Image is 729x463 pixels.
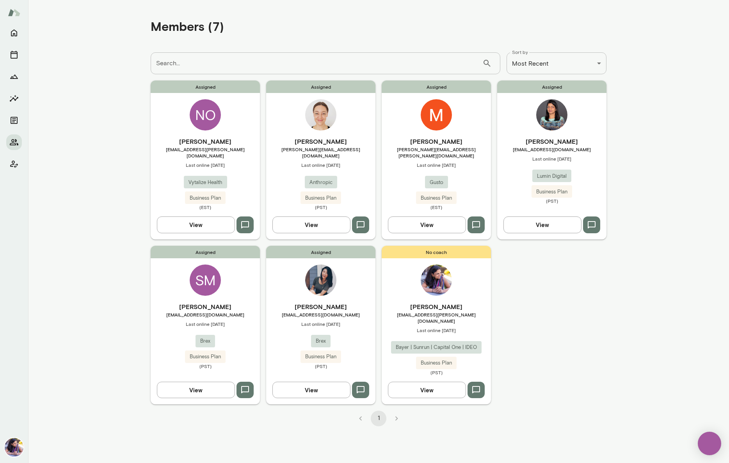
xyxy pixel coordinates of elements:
[382,80,491,93] span: Assigned
[6,134,22,150] button: Members
[300,353,341,361] span: Business Plan
[184,179,227,186] span: Vytalize Health
[151,311,260,318] span: [EMAIL_ADDRESS][DOMAIN_NAME]
[157,382,235,398] button: View
[6,47,22,63] button: Sessions
[497,137,606,146] h6: [PERSON_NAME]
[421,99,452,130] img: Mike Hardy
[5,438,23,457] img: Aradhana Goel
[6,113,22,128] button: Documents
[190,265,221,296] div: SM
[266,363,375,369] span: (PST)
[185,353,226,361] span: Business Plan
[151,404,606,426] div: pagination
[266,137,375,146] h6: [PERSON_NAME]
[266,162,375,168] span: Last online [DATE]
[300,194,341,202] span: Business Plan
[371,411,386,426] button: page 1
[425,179,448,186] span: Gusto
[391,343,482,351] span: Bayer | Sunrun | Capital One | IDEO
[305,265,336,296] img: Annie Xue
[382,246,491,258] span: No coach
[388,382,466,398] button: View
[8,5,20,20] img: Mento
[151,302,260,311] h6: [PERSON_NAME]
[6,25,22,41] button: Home
[266,146,375,159] span: [PERSON_NAME][EMAIL_ADDRESS][DOMAIN_NAME]
[382,146,491,159] span: [PERSON_NAME][EMAIL_ADDRESS][PERSON_NAME][DOMAIN_NAME]
[151,146,260,159] span: [EMAIL_ADDRESS][PERSON_NAME][DOMAIN_NAME]
[382,162,491,168] span: Last online [DATE]
[6,156,22,172] button: Client app
[266,246,375,258] span: Assigned
[382,137,491,146] h6: [PERSON_NAME]
[416,194,457,202] span: Business Plan
[497,198,606,204] span: (PST)
[266,80,375,93] span: Assigned
[382,302,491,311] h6: [PERSON_NAME]
[266,204,375,210] span: (PST)
[151,363,260,369] span: (PST)
[151,80,260,93] span: Assigned
[416,359,457,367] span: Business Plan
[512,49,528,55] label: Sort by
[272,382,350,398] button: View
[151,321,260,327] span: Last online [DATE]
[497,80,606,93] span: Assigned
[6,69,22,84] button: Growth Plan
[421,265,452,296] img: Aradhana Goel
[382,369,491,375] span: (PST)
[497,146,606,152] span: [EMAIL_ADDRESS][DOMAIN_NAME]
[388,216,466,233] button: View
[151,204,260,210] span: (EST)
[536,99,567,130] img: Bhavna Mittal
[352,411,405,426] nav: pagination navigation
[151,137,260,146] h6: [PERSON_NAME]
[190,99,221,130] div: NO
[272,216,350,233] button: View
[532,188,572,196] span: Business Plan
[311,337,331,345] span: Brex
[266,321,375,327] span: Last online [DATE]
[382,327,491,333] span: Last online [DATE]
[305,99,336,130] img: Jane Leibrock
[266,302,375,311] h6: [PERSON_NAME]
[6,91,22,106] button: Insights
[151,246,260,258] span: Assigned
[497,156,606,162] span: Last online [DATE]
[157,216,235,233] button: View
[151,19,224,34] h4: Members (7)
[305,179,337,186] span: Anthropic
[507,52,606,74] div: Most Recent
[185,194,226,202] span: Business Plan
[266,311,375,318] span: [EMAIL_ADDRESS][DOMAIN_NAME]
[151,162,260,168] span: Last online [DATE]
[382,311,491,324] span: [EMAIL_ADDRESS][PERSON_NAME][DOMAIN_NAME]
[196,337,215,345] span: Brex
[382,204,491,210] span: (EST)
[503,216,581,233] button: View
[532,172,571,180] span: Lumin Digital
